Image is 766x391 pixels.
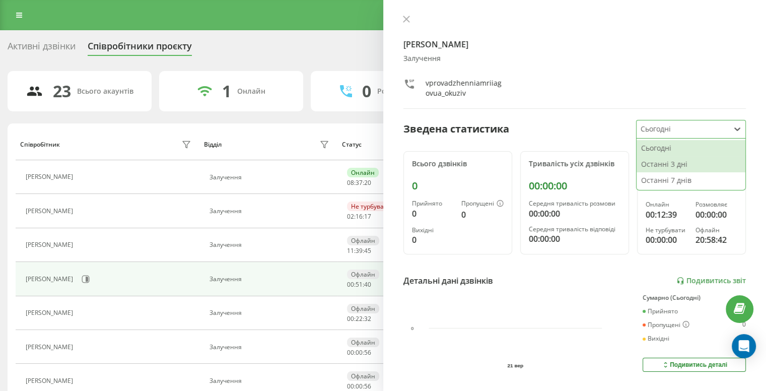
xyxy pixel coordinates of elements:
span: 00 [356,382,363,390]
div: Детальні дані дзвінків [403,275,493,287]
div: Статус [342,141,362,148]
div: 1 [222,82,231,101]
div: Онлайн [646,201,687,208]
div: vprovadzhenniamriiagovua_okuziv [426,78,504,98]
text: 21 вер [507,363,523,368]
span: 39 [356,246,363,255]
div: Залучення [210,208,332,215]
div: [PERSON_NAME] [26,241,76,248]
div: Середня тривалість відповіді [529,226,620,233]
div: Залучення [210,377,332,384]
div: 0 [362,82,371,101]
div: Розмовляє [695,201,737,208]
div: Залучення [210,241,332,248]
span: 20 [364,178,371,187]
div: Open Intercom Messenger [732,334,756,358]
div: Вихідні [412,227,453,234]
div: Розмовляють [377,87,426,96]
a: Подивитись звіт [676,277,746,285]
div: Прийнято [412,200,453,207]
div: 0 [461,209,504,221]
div: Онлайн [237,87,265,96]
div: Залучення [210,344,332,351]
text: 0 [411,325,414,331]
div: : : [347,383,371,390]
div: Співробітники проєкту [88,41,192,56]
span: 56 [364,348,371,357]
div: 00:12:39 [646,209,687,221]
div: 23 [53,82,71,101]
span: 56 [364,382,371,390]
div: : : [347,247,371,254]
div: Не турбувати [646,227,687,234]
div: Останні 7 днів [637,172,745,188]
div: Офлайн [695,227,737,234]
div: Онлайн [347,168,379,177]
span: 00 [347,280,354,289]
div: Співробітник [20,141,60,148]
div: Останні 3 дні [637,156,745,172]
div: Вихідні [643,335,669,342]
div: : : [347,281,371,288]
div: Залучення [210,174,332,181]
div: Всього дзвінків [412,160,504,168]
div: 00:00:00 [529,208,620,220]
div: Залучення [210,276,332,283]
div: Офлайн [347,338,379,347]
span: 00 [347,382,354,390]
div: 00:00:00 [646,234,687,246]
div: Подивитись деталі [661,361,727,369]
span: 40 [364,280,371,289]
div: Тривалість усіх дзвінків [529,160,620,168]
span: 16 [356,212,363,221]
div: [PERSON_NAME] [26,309,76,316]
span: 00 [347,348,354,357]
div: Всього акаунтів [77,87,133,96]
div: Не турбувати [347,202,395,211]
span: 02 [347,212,354,221]
div: Пропущені [461,200,504,208]
div: : : [347,349,371,356]
div: 0 [412,208,453,220]
div: Сьогодні [637,140,745,156]
div: : : [347,179,371,186]
span: 08 [347,178,354,187]
div: 00:00:00 [695,209,737,221]
div: 0 [742,321,746,329]
span: 17 [364,212,371,221]
div: 0 [412,180,504,192]
div: Зведена статистика [403,121,509,137]
div: [PERSON_NAME] [26,208,76,215]
div: Офлайн [347,304,379,313]
div: Відділ [204,141,222,148]
div: 00:00:00 [529,180,620,192]
div: Залучення [210,309,332,316]
div: Прийнято [643,308,678,315]
div: [PERSON_NAME] [26,344,76,351]
div: Офлайн [347,270,379,279]
div: 00:00:00 [529,233,620,245]
div: [PERSON_NAME] [26,173,76,180]
div: : : [347,213,371,220]
span: 11 [347,246,354,255]
div: 20:58:42 [695,234,737,246]
span: 51 [356,280,363,289]
span: 22 [356,314,363,323]
span: 00 [356,348,363,357]
div: Сумарно (Сьогодні) [643,294,746,301]
div: Середня тривалість розмови [529,200,620,207]
button: Подивитись деталі [643,358,746,372]
div: Пропущені [643,321,689,329]
span: 00 [347,314,354,323]
h4: [PERSON_NAME] [403,38,746,50]
span: 37 [356,178,363,187]
div: Залучення [403,54,746,63]
div: 0 [412,234,453,246]
div: : : [347,315,371,322]
span: 32 [364,314,371,323]
span: 45 [364,246,371,255]
div: Активні дзвінки [8,41,76,56]
div: [PERSON_NAME] [26,377,76,384]
div: Офлайн [347,236,379,245]
div: Офлайн [347,371,379,381]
